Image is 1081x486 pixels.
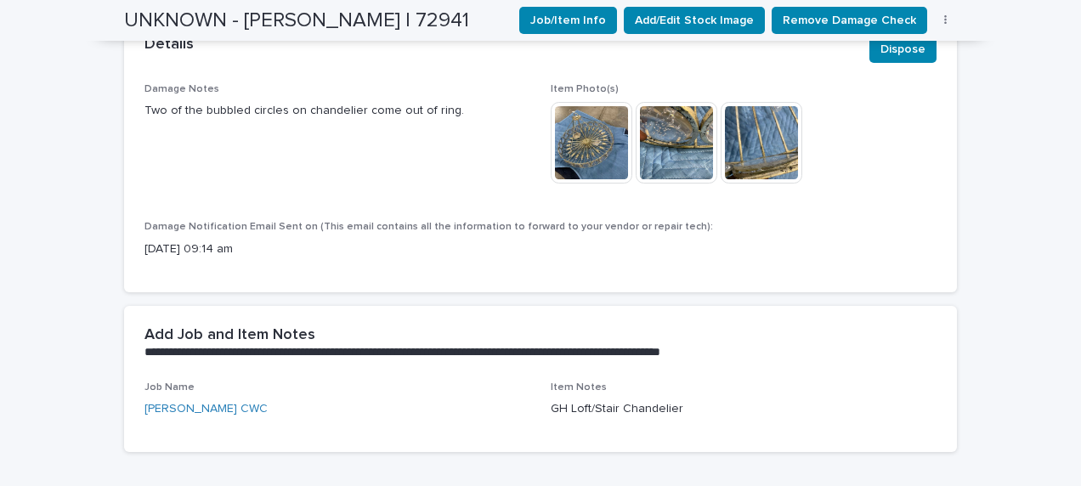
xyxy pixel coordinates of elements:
span: Dispose [880,41,925,58]
span: Damage Notes [144,84,219,94]
span: Add/Edit Stock Image [635,12,754,29]
span: Damage Notification Email Sent on (This email contains all the information to forward to your ven... [144,222,713,232]
span: Job Name [144,382,195,393]
span: Item Notes [551,382,607,393]
button: Add/Edit Stock Image [624,7,765,34]
button: Dispose [869,36,937,63]
span: Job/Item Info [530,12,606,29]
p: Two of the bubbled circles on chandelier come out of ring. [144,102,530,120]
p: [DATE] 09:14 am [144,240,937,258]
a: [PERSON_NAME] CWC [144,400,268,418]
h2: UNKNOWN - [PERSON_NAME] | 72941 [124,8,469,33]
button: Remove Damage Check [772,7,927,34]
button: Job/Item Info [519,7,617,34]
span: Remove Damage Check [783,12,916,29]
h2: Details [144,36,194,54]
p: GH Loft/Stair Chandelier [551,400,937,418]
span: Item Photo(s) [551,84,619,94]
h2: Add Job and Item Notes [144,326,315,345]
